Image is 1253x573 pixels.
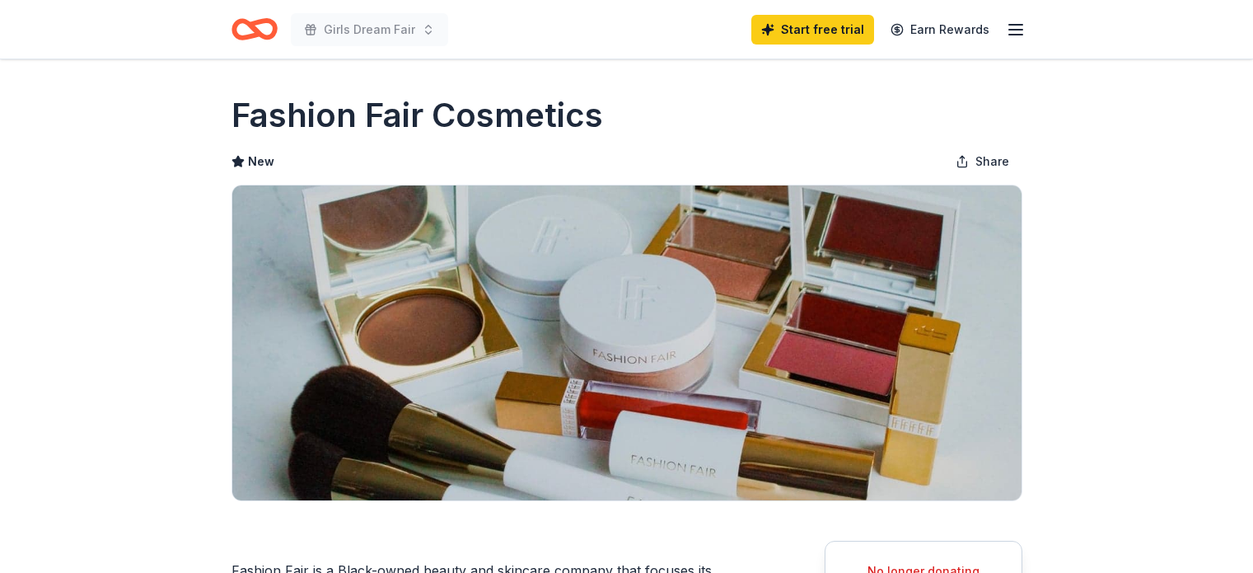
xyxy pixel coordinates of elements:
[942,145,1022,178] button: Share
[248,152,274,171] span: New
[881,15,999,45] a: Earn Rewards
[975,152,1009,171] span: Share
[324,20,415,40] span: Girls Dream Fair
[291,13,448,46] button: Girls Dream Fair
[751,15,874,45] a: Start free trial
[231,92,603,139] h1: Fashion Fair Cosmetics
[232,186,1022,500] img: Image for Fashion Fair Cosmetics
[231,10,278,49] a: Home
